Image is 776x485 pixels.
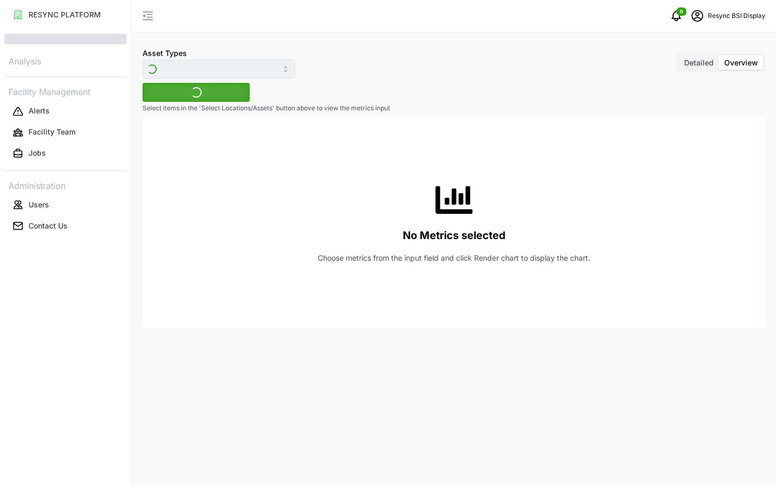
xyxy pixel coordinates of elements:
p: Alerts [29,106,50,116]
p: No Metrics selected [403,227,506,244]
p: Jobs [29,148,46,158]
span: Detailed [684,58,714,67]
span: 0 [680,8,683,15]
button: notifications [666,5,687,26]
button: Contact Us [4,216,127,235]
a: Facility Team [4,122,127,143]
p: Contact Us [29,221,68,231]
button: Jobs [4,144,127,163]
p: Administration [4,177,127,193]
a: Jobs [4,143,127,164]
p: Analysis [4,53,127,68]
p: Facility Management [4,83,127,99]
span: Overview [724,58,758,67]
button: Alerts [4,102,127,121]
a: Users [4,194,127,215]
button: schedule [687,5,708,26]
p: Resync BSI Display [708,11,765,21]
button: Facility Team [4,123,127,142]
a: RESYNC PLATFORM [4,4,127,25]
p: Users [29,199,49,210]
a: Alerts [4,101,127,122]
p: Select items in the 'Select Locations/Assets' button above to view the metrics input [143,104,765,113]
button: Users [4,195,127,214]
label: Asset Types [143,47,187,59]
p: Facility Team [29,127,75,137]
p: RESYNC PLATFORM [29,9,101,20]
button: RESYNC PLATFORM [4,5,127,24]
p: Choose metrics from the input field and click Render chart to display the chart. [318,253,590,263]
a: Contact Us [4,215,127,236]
